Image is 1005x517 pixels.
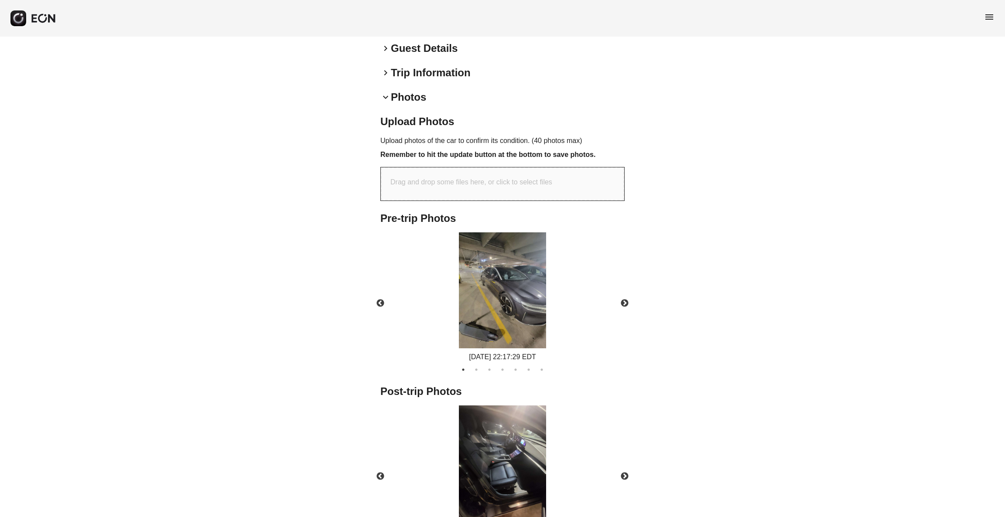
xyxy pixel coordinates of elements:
button: 5 [511,365,520,374]
h2: Photos [391,90,426,104]
img: https://fastfleet.me/rails/active_storage/blobs/redirect/eyJfcmFpbHMiOnsibWVzc2FnZSI6IkJBaHBBK0Jv... [459,232,546,349]
h2: Guest Details [391,41,458,55]
button: Next [609,288,640,319]
span: keyboard_arrow_right [380,43,391,54]
span: menu [984,12,995,22]
div: [DATE] 22:17:29 EDT [459,352,546,362]
h2: Pre-trip Photos [380,211,625,225]
h2: Upload Photos [380,115,625,129]
button: 3 [485,365,494,374]
button: Next [609,461,640,492]
h3: Remember to hit the update button at the bottom to save photos. [380,150,625,160]
button: Previous [365,288,396,319]
h2: Post-trip Photos [380,384,625,398]
button: 4 [498,365,507,374]
button: 7 [537,365,546,374]
h2: Trip Information [391,66,471,80]
span: keyboard_arrow_down [380,92,391,102]
span: keyboard_arrow_right [380,68,391,78]
p: Drag and drop some files here, or click to select files [390,177,552,187]
button: 2 [472,365,481,374]
button: 6 [524,365,533,374]
p: Upload photos of the car to confirm its condition. (40 photos max) [380,136,625,146]
button: Previous [365,461,396,492]
button: 1 [459,365,468,374]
